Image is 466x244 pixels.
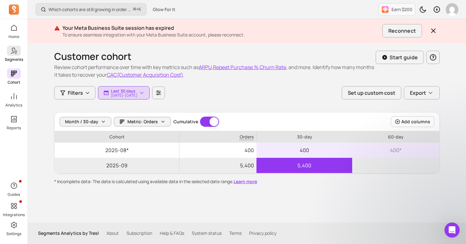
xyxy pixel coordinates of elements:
p: 60-day [352,131,439,143]
span: Metric: Orders [127,119,158,125]
span: Orders [179,131,256,143]
span: Export [410,89,426,97]
button: Learn more [234,178,257,185]
a: Privacy policy [249,230,276,236]
button: Churn Rate [260,63,286,71]
img: avatar [446,3,458,16]
p: Cohort [55,131,179,143]
button: Filters [54,86,95,100]
p: Guides [8,192,20,197]
button: Toggle dark mode [417,3,429,16]
button: Set up custom cost [342,86,401,100]
button: Repeat Purchase % [213,63,258,71]
p: 400 [179,143,256,158]
button: Reconnect [382,24,422,37]
span: 2025-09 [55,158,179,173]
p: Settings [6,231,21,236]
p: Earn $200 [392,6,412,13]
span: Filters [68,89,83,97]
button: Guides [7,179,21,198]
p: Review cohort performance over time with key metrics such as , , , and more. Identify how many mo... [54,63,376,79]
kbd: ⌘ [133,6,136,14]
p: 400 [256,143,353,158]
p: Your Meta Business Suite session has expired [62,24,380,32]
button: Metric: Orders [114,117,171,126]
h1: Customer cohort [54,51,376,62]
p: * Incomplete data: The data is calculated using available data in the selected date range. [54,178,440,185]
span: 2025-08* [55,143,179,158]
p: Cohort [8,80,20,85]
button: Last 30 days[DATE]-[DATE] [98,86,150,100]
a: Subscription [126,230,152,236]
p: Reports [7,125,21,131]
button: Month / 30-day [60,117,111,126]
p: 30-day [256,131,353,143]
button: Which cohorts are still growing in order volume or revenue?⌘+K [36,3,146,16]
p: Which cohorts are still growing in order volume or revenue? [49,6,131,13]
p: Last 30 days [111,88,137,93]
button: CAC(Customer Acquisition Cost) [107,71,183,79]
a: Help & FAQs [160,230,184,236]
span: Add columns [401,119,430,125]
p: Home [9,34,19,39]
p: Segments Analytics by Tresl [38,230,99,236]
p: Segments [5,57,23,62]
button: ARPU [199,63,212,71]
button: Earn $200 [379,3,415,16]
a: System status [192,230,222,236]
p: 5,400 [179,158,256,173]
button: Export [404,86,440,100]
span: + [133,6,141,13]
button: Add columns [391,116,434,127]
a: Terms [229,230,242,236]
button: Glow For It [149,4,179,15]
p: Start guide [390,54,418,61]
p: To ensure seamless integration with your Meta Business Suite account, please reconnect. [62,32,380,38]
a: About [107,230,119,236]
p: Analytics [5,103,22,108]
iframe: Intercom live chat [444,222,460,238]
span: Glow For It [153,6,175,13]
label: Cumulative [173,119,198,125]
p: Integrations [3,212,25,217]
kbd: K [139,7,141,12]
p: [DATE] - [DATE] [111,93,137,97]
p: 400 * [352,143,439,158]
p: 5,400 [256,158,353,173]
span: Month / 30-day [65,119,98,125]
button: Start guide [376,51,424,64]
